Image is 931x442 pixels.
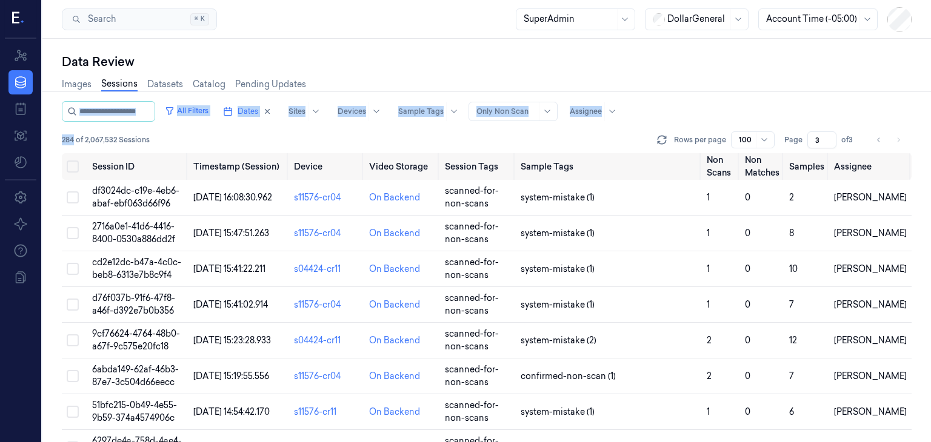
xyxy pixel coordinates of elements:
[294,192,341,203] a: s11576-cr04
[160,101,213,120] button: All Filters
[193,406,270,417] span: [DATE] 14:54:42.170
[369,263,420,275] a: On Backend
[789,335,797,346] span: 12
[87,153,189,180] th: Session ID
[445,257,499,280] span: scanned-for-non-scans
[784,153,829,180] th: Samples
[745,299,750,310] span: 0
[445,364,499,388] span: scanned-for-non-scans
[294,263,341,274] a: s04424-cr11
[364,153,440,180] th: Video Storage
[834,228,907,239] span: [PERSON_NAME]
[521,370,616,383] span: confirmed-non-scan (1)
[369,406,420,418] a: On Backend
[521,227,595,240] span: system-mistake (1)
[789,371,794,381] span: 7
[92,328,180,352] span: 9cf76624-4764-48b0-a67f-9c575e20fc18
[834,192,907,203] span: [PERSON_NAME]
[789,192,794,203] span: 2
[92,221,175,245] span: 2716a0e1-41d6-4416-8400-0530a886dd2f
[218,102,276,121] button: Dates
[62,78,92,91] a: Images
[294,228,341,239] a: s11576-cr04
[189,153,289,180] th: Timestamp (Session)
[707,192,710,203] span: 1
[445,292,499,316] span: scanned-for-non-scans
[516,153,702,180] th: Sample Tags
[829,153,912,180] th: Assignee
[740,153,784,180] th: Non Matches
[745,406,750,417] span: 0
[445,328,499,352] span: scanned-for-non-scans
[521,334,596,347] span: system-mistake (2)
[745,263,750,274] span: 0
[789,263,798,274] span: 10
[702,153,740,180] th: Non Scans
[369,334,420,347] a: On Backend
[521,191,595,204] span: system-mistake (1)
[521,299,595,311] span: system-mistake (1)
[67,227,79,239] button: Select row
[193,228,269,239] span: [DATE] 15:47:51.263
[834,406,907,417] span: [PERSON_NAME]
[870,131,887,148] button: Go to previous page
[193,299,268,310] span: [DATE] 15:41:02.914
[745,192,750,203] span: 0
[745,228,750,239] span: 0
[707,335,712,346] span: 2
[193,78,225,91] a: Catalog
[834,263,907,274] span: [PERSON_NAME]
[521,406,595,418] span: system-mistake (1)
[745,335,750,346] span: 0
[841,134,861,145] span: of 3
[92,185,179,209] span: df3024dc-c19e-4eb6-abaf-ebf063d66f96
[92,364,179,388] span: 6abda149-62af-46b3-87e7-3c504d66eecc
[294,406,336,417] a: s11576-cr11
[294,299,341,310] a: s11576-cr04
[834,371,907,381] span: [PERSON_NAME]
[235,78,306,91] a: Pending Updates
[707,299,710,310] span: 1
[789,406,794,417] span: 6
[147,78,183,91] a: Datasets
[445,185,499,209] span: scanned-for-non-scans
[193,192,272,203] span: [DATE] 16:08:30.962
[62,53,912,70] div: Data Review
[369,299,420,311] a: On Backend
[62,134,150,145] span: 284 of 2,067,532 Sessions
[745,371,750,381] span: 0
[238,106,258,117] span: Dates
[445,221,499,245] span: scanned-for-non-scans
[369,191,420,204] a: On Backend
[294,371,341,381] a: s11576-cr04
[445,400,499,423] span: scanned-for-non-scans
[784,134,803,145] span: Page
[92,292,175,316] span: d76f037b-91f6-47f8-a46f-d392e7b0b356
[92,257,181,280] span: cd2e12dc-b47a-4c0c-beb8-6313e7b8c9f4
[294,335,341,346] a: s04424-cr11
[193,371,269,381] span: [DATE] 15:19:55.556
[789,299,794,310] span: 7
[369,227,420,240] a: On Backend
[67,299,79,311] button: Select row
[521,263,595,275] span: system-mistake (1)
[870,131,907,148] nav: pagination
[101,78,138,91] a: Sessions
[83,13,116,25] span: Search
[92,400,177,423] span: 51bfc215-0b49-4e55-9b59-374a4574906c
[707,228,710,239] span: 1
[789,228,794,239] span: 8
[67,263,79,275] button: Select row
[707,406,710,417] span: 1
[369,370,420,383] a: On Backend
[707,263,710,274] span: 1
[834,335,907,346] span: [PERSON_NAME]
[440,153,516,180] th: Session Tags
[62,8,217,30] button: Search⌘K
[67,406,79,418] button: Select row
[67,191,79,203] button: Select row
[67,334,79,346] button: Select row
[67,370,79,382] button: Select row
[193,263,265,274] span: [DATE] 15:41:22.211
[67,160,79,173] button: Select all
